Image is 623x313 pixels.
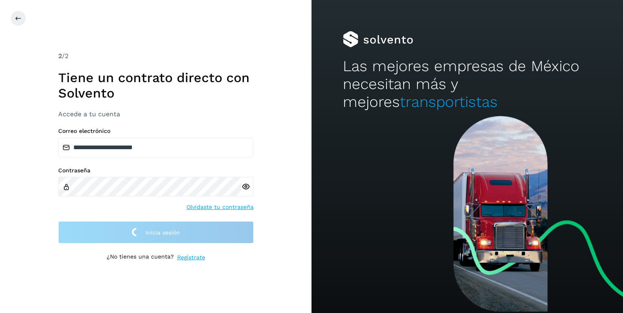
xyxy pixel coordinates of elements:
h2: Las mejores empresas de México necesitan más y mejores [343,57,592,111]
a: Regístrate [177,253,205,262]
label: Contraseña [58,167,254,174]
p: ¿No tienes una cuenta? [107,253,174,262]
span: 2 [58,52,62,60]
h3: Accede a tu cuenta [58,110,254,118]
button: Inicia sesión [58,221,254,243]
h1: Tiene un contrato directo con Solvento [58,70,254,101]
span: transportistas [400,93,498,111]
span: Inicia sesión [145,230,180,235]
a: Olvidaste tu contraseña [186,203,254,211]
label: Correo electrónico [58,128,254,135]
div: /2 [58,51,254,61]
